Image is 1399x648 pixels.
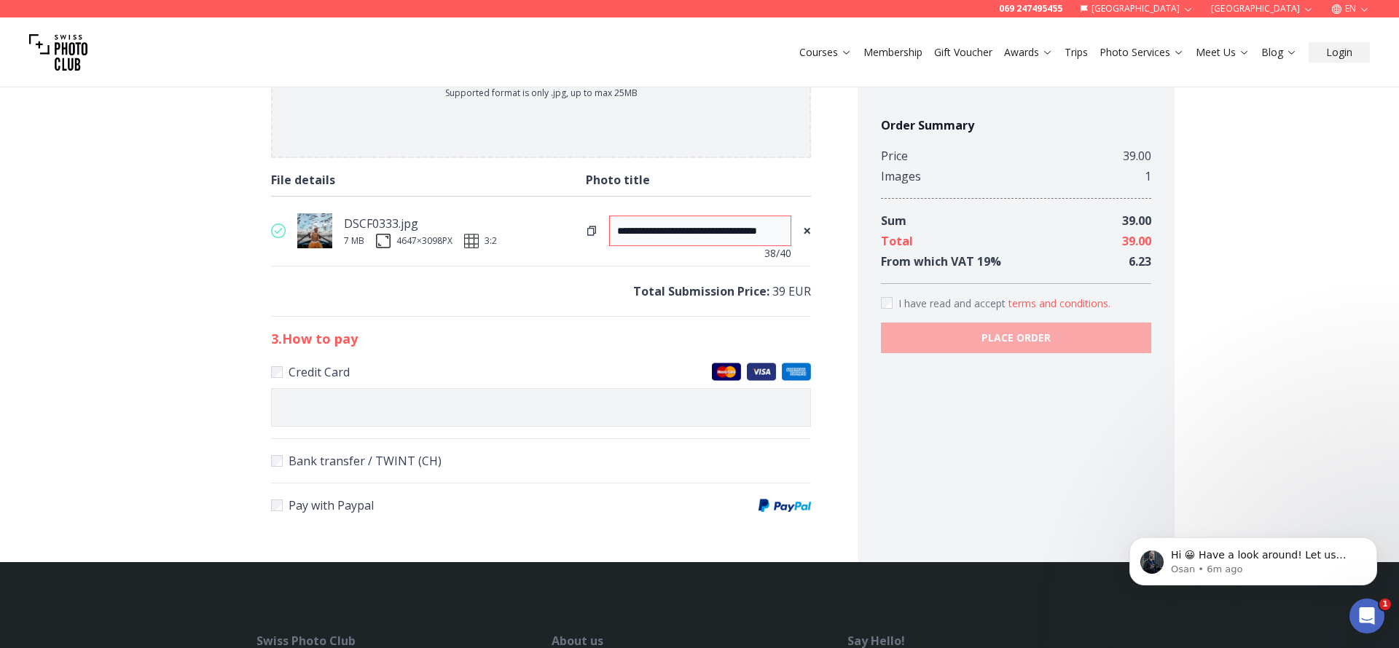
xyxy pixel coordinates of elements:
[271,224,286,238] img: valid
[633,283,769,299] b: Total Submission Price :
[485,235,497,247] span: 3:2
[764,246,791,261] span: 38 /40
[793,42,858,63] button: Courses
[1190,42,1255,63] button: Meet Us
[344,213,497,234] div: DSCF0333.jpg
[898,296,1008,310] span: I have read and accept
[1008,296,1110,311] button: Accept termsI have read and accept
[464,234,479,248] img: ratio
[1100,45,1184,60] a: Photo Services
[586,170,811,190] div: Photo title
[1094,42,1190,63] button: Photo Services
[881,323,1151,353] button: PLACE ORDER
[271,499,283,511] input: Pay with PaypalPaypal
[1122,213,1151,229] span: 39.00
[436,87,646,99] p: Supported format is only .jpg, up to max 25MB
[881,166,921,186] div: Images
[271,281,812,301] p: 39 EUR
[881,146,908,166] div: Price
[747,363,776,381] img: Visa
[759,499,811,512] img: Paypal
[1196,45,1250,60] a: Meet Us
[858,42,928,63] button: Membership
[281,400,802,414] iframe: Secure card payment input frame
[1349,598,1384,633] iframe: Intercom live chat
[1065,45,1088,60] a: Trips
[1108,507,1399,609] iframe: Intercom notifications message
[376,234,391,248] img: size
[1059,42,1094,63] button: Trips
[803,221,811,241] span: ×
[396,235,452,247] div: 4647 × 3098 PX
[863,45,922,60] a: Membership
[999,3,1062,15] a: 069 247495455
[881,297,893,309] input: Accept terms
[271,451,812,471] label: Bank transfer / TWINT (CH)
[271,455,283,467] input: Bank transfer / TWINT (CH)
[271,495,812,515] label: Pay with Paypal
[1261,45,1297,60] a: Blog
[1123,146,1151,166] div: 39.00
[934,45,992,60] a: Gift Voucher
[981,331,1051,345] b: PLACE ORDER
[1004,45,1053,60] a: Awards
[1129,253,1151,269] span: 6.23
[881,116,1151,134] h4: Order Summary
[928,42,998,63] button: Gift Voucher
[344,235,364,247] div: 7 MB
[271,366,283,378] input: Credit CardMaster CardsVisaAmerican Express
[1122,233,1151,249] span: 39.00
[1255,42,1303,63] button: Blog
[712,363,741,381] img: Master Cards
[297,213,332,248] img: thumb
[799,45,852,60] a: Courses
[881,231,913,251] div: Total
[1145,166,1151,186] div: 1
[881,210,906,231] div: Sum
[271,362,812,382] label: Credit Card
[29,23,87,82] img: Swiss photo club
[881,251,1001,272] div: From which VAT 19 %
[1379,598,1391,610] span: 1
[1309,42,1370,63] button: Login
[782,363,811,381] img: American Express
[271,328,812,349] h2: 3 . How to pay
[998,42,1059,63] button: Awards
[271,170,587,190] div: File details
